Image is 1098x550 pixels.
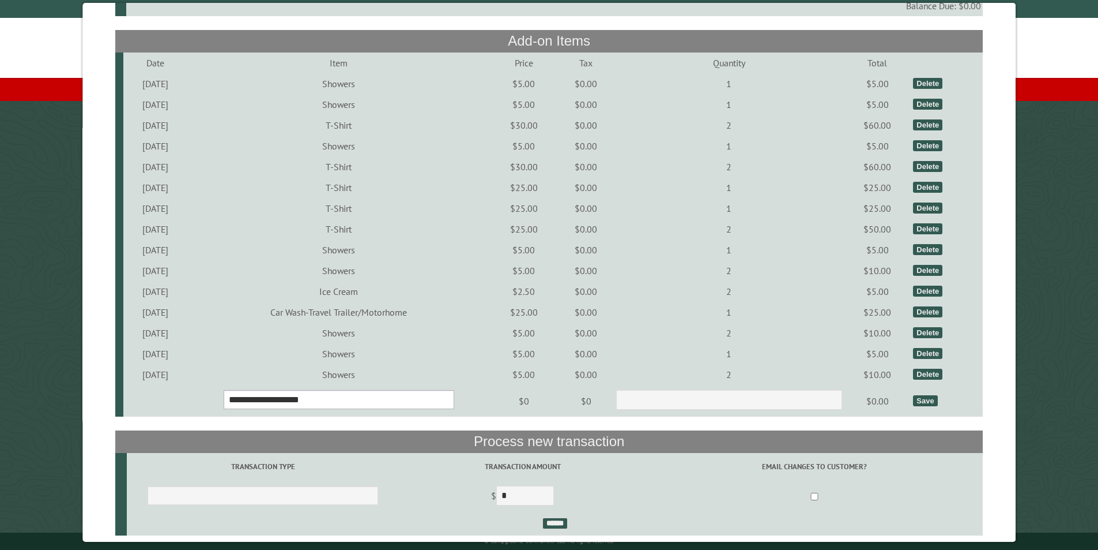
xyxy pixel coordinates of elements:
td: $0.00 [558,73,614,94]
small: © Campground Commander LLC. All rights reserved. [484,537,614,545]
td: $0.00 [558,156,614,177]
td: $0.00 [558,343,614,364]
div: Delete [913,119,942,130]
td: $30.00 [490,156,557,177]
td: 1 [614,343,844,364]
td: $25.00 [844,198,911,219]
label: Transaction Amount [401,461,644,472]
td: [DATE] [123,343,187,364]
td: 2 [614,260,844,281]
td: $0.00 [558,177,614,198]
td: Tax [558,53,614,73]
td: Total [844,53,911,73]
td: $60.00 [844,156,911,177]
td: 1 [614,73,844,94]
td: $0.00 [844,385,911,417]
td: $5.00 [490,323,557,343]
td: $0.00 [558,323,614,343]
td: $10.00 [844,364,911,385]
td: Ice Cream [187,281,490,302]
td: [DATE] [123,198,187,219]
th: Process new transaction [115,431,983,452]
td: 2 [614,219,844,240]
div: Delete [913,265,942,276]
td: [DATE] [123,136,187,156]
td: [DATE] [123,115,187,136]
td: $60.00 [844,115,911,136]
td: 1 [614,198,844,219]
td: $5.00 [490,364,557,385]
div: Delete [913,348,942,359]
td: Showers [187,94,490,115]
td: $50.00 [844,219,911,240]
td: $0.00 [558,302,614,323]
div: Delete [913,369,942,380]
td: [DATE] [123,260,187,281]
td: $5.00 [490,260,557,281]
td: $5.00 [490,94,557,115]
td: T-Shirt [187,115,490,136]
td: $25.00 [844,302,911,323]
td: $5.00 [844,94,911,115]
td: $0.00 [558,364,614,385]
td: T-Shirt [187,219,490,240]
td: $25.00 [490,198,557,219]
div: Delete [913,223,942,234]
td: [DATE] [123,240,187,260]
td: [DATE] [123,281,187,302]
div: Delete [913,140,942,151]
td: Quantity [614,53,844,73]
td: 2 [614,156,844,177]
div: Save [913,395,937,406]
td: $25.00 [490,302,557,323]
td: Showers [187,343,490,364]
td: Showers [187,73,490,94]
td: Showers [187,260,490,281]
div: Delete [913,203,942,214]
td: $5.00 [844,136,911,156]
label: Email changes to customer? [648,461,981,472]
td: $0.00 [558,94,614,115]
td: $10.00 [844,323,911,343]
td: 2 [614,281,844,302]
td: Item [187,53,490,73]
td: Car Wash-Travel Trailer/Motorhome [187,302,490,323]
td: 2 [614,364,844,385]
td: $0.00 [558,281,614,302]
div: Delete [913,161,942,172]
td: [DATE] [123,177,187,198]
td: 2 [614,115,844,136]
div: Delete [913,182,942,193]
td: $5.00 [844,281,911,302]
td: $5.00 [844,73,911,94]
td: T-Shirt [187,198,490,219]
td: $2.50 [490,281,557,302]
td: Showers [187,136,490,156]
td: Price [490,53,557,73]
div: Delete [913,327,942,338]
td: [DATE] [123,323,187,343]
td: $25.00 [844,177,911,198]
td: 2 [614,323,844,343]
td: $5.00 [490,240,557,260]
td: [DATE] [123,73,187,94]
div: Delete [913,286,942,297]
td: Showers [187,240,490,260]
div: Delete [913,244,942,255]
td: 1 [614,94,844,115]
td: $0.00 [558,219,614,240]
td: 1 [614,177,844,198]
td: $10.00 [844,260,911,281]
td: $30.00 [490,115,557,136]
td: [DATE] [123,156,187,177]
td: $0.00 [558,260,614,281]
td: T-Shirt [187,156,490,177]
td: Showers [187,364,490,385]
div: Delete [913,99,942,110]
td: [DATE] [123,94,187,115]
div: Delete [913,78,942,89]
td: $0.00 [558,115,614,136]
td: $5.00 [844,343,911,364]
td: [DATE] [123,219,187,240]
td: Date [123,53,187,73]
